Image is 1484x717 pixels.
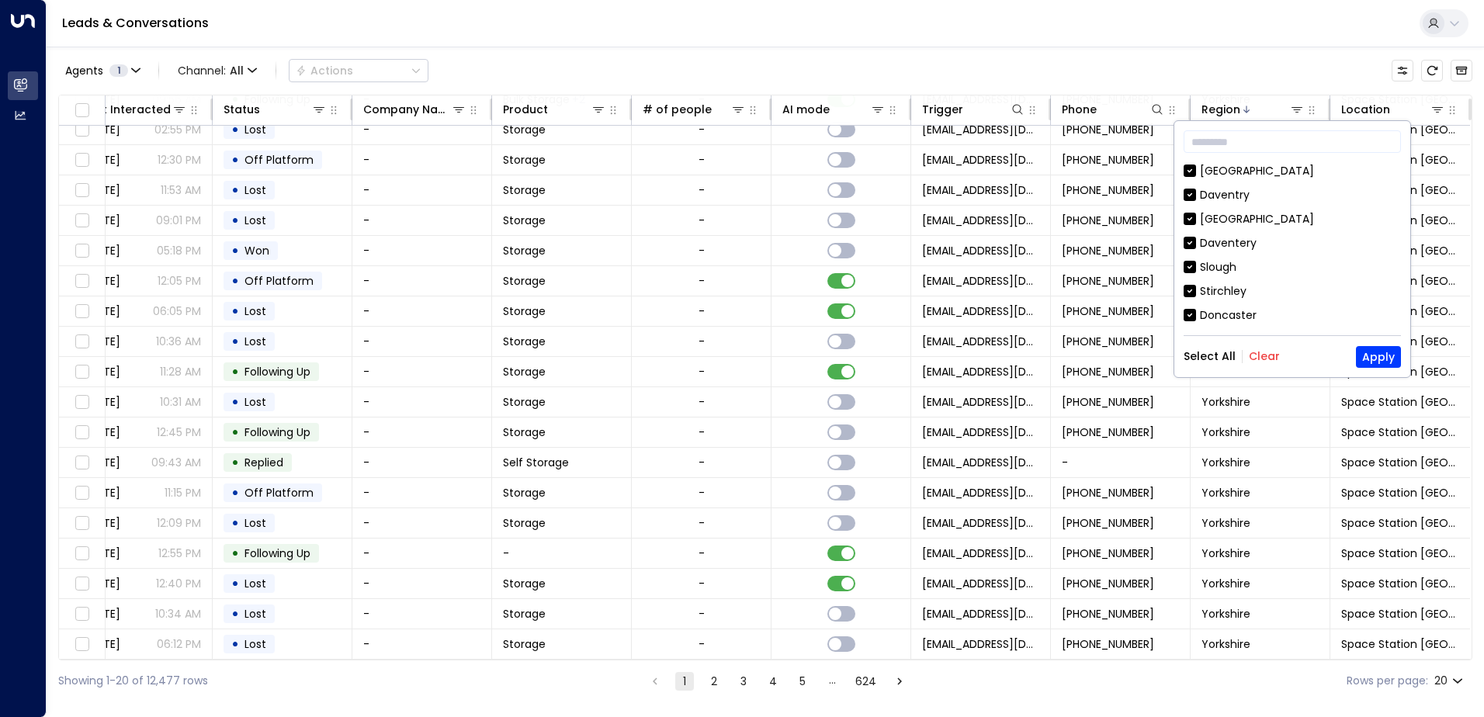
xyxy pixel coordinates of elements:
[699,546,705,561] div: -
[503,122,546,137] span: Storage
[109,64,128,77] span: 1
[244,485,314,501] span: Off Platform
[1201,394,1250,410] span: Yorkshire
[922,334,1039,349] span: leads@space-station.co.uk
[1200,163,1314,179] div: [GEOGRAPHIC_DATA]
[352,236,492,265] td: -
[699,243,705,258] div: -
[922,424,1039,440] span: leads@space-station.co.uk
[352,599,492,629] td: -
[72,604,92,624] span: Toggle select row
[1341,606,1459,622] span: Space Station Wakefield
[699,576,705,591] div: -
[1184,307,1401,324] div: Doncaster
[352,357,492,386] td: -
[503,243,546,258] span: Storage
[1062,303,1154,319] span: +447585694520
[503,273,546,289] span: Storage
[503,364,546,379] span: Storage
[1356,346,1401,368] button: Apply
[231,328,239,355] div: •
[244,424,310,440] span: Following Up
[244,213,266,228] span: Lost
[922,100,1025,119] div: Trigger
[1200,187,1250,203] div: Daventry
[231,147,239,173] div: •
[72,151,92,170] span: Toggle select row
[231,268,239,294] div: •
[1201,100,1240,119] div: Region
[1434,670,1466,692] div: 20
[922,100,963,119] div: Trigger
[643,100,712,119] div: # of people
[160,394,201,410] p: 10:31 AM
[244,122,266,137] span: Lost
[72,120,92,140] span: Toggle select row
[1341,515,1459,531] span: Space Station Wakefield
[1341,100,1390,119] div: Location
[172,60,263,81] button: Channel:All
[922,273,1039,289] span: leads@space-station.co.uk
[72,211,92,230] span: Toggle select row
[1062,394,1154,410] span: +447692832866
[492,539,632,568] td: -
[352,266,492,296] td: -
[65,65,103,76] span: Agents
[1184,211,1401,227] div: [GEOGRAPHIC_DATA]
[72,423,92,442] span: Toggle select row
[1184,187,1401,203] div: Daventry
[1184,163,1401,179] div: [GEOGRAPHIC_DATA]
[699,122,705,137] div: -
[244,576,266,591] span: Lost
[244,303,266,319] span: Lost
[155,606,201,622] p: 10:34 AM
[58,673,208,689] div: Showing 1-20 of 12,477 rows
[503,152,546,168] span: Storage
[1341,485,1459,501] span: Space Station Wakefield
[699,152,705,168] div: -
[352,327,492,356] td: -
[699,213,705,228] div: -
[244,515,266,531] span: Lost
[699,273,705,289] div: -
[922,455,1039,470] span: leads@space-station.co.uk
[352,175,492,205] td: -
[156,576,201,591] p: 12:40 PM
[1341,455,1459,470] span: Space Station Doncaster
[231,207,239,234] div: •
[1062,182,1154,198] span: +447783559418
[352,448,492,477] td: -
[699,182,705,198] div: -
[1062,515,1154,531] span: +447432526319
[922,546,1039,561] span: leads@space-station.co.uk
[1184,283,1401,300] div: Stirchley
[1249,350,1280,362] button: Clear
[922,606,1039,622] span: leads@space-station.co.uk
[1184,259,1401,275] div: Slough
[1062,334,1154,349] span: +447403193159
[1184,235,1401,251] div: Daventery
[1201,576,1250,591] span: Yorkshire
[793,672,812,691] button: Go to page 5
[62,14,209,32] a: Leads & Conversations
[230,64,244,77] span: All
[231,389,239,415] div: •
[1062,364,1154,379] span: +447525749181
[890,672,909,691] button: Go to next page
[244,182,266,198] span: Lost
[244,334,266,349] span: Lost
[1200,211,1314,227] div: [GEOGRAPHIC_DATA]
[503,636,546,652] span: Storage
[84,100,187,119] div: Last Interacted
[1062,636,1154,652] span: +447940956623
[503,424,546,440] span: Storage
[231,540,239,566] div: •
[289,59,428,82] div: Button group with a nested menu
[151,455,201,470] p: 09:43 AM
[244,455,283,470] span: Replied
[72,332,92,352] span: Toggle select row
[922,182,1039,198] span: leads@space-station.co.uk
[1201,546,1250,561] span: Yorkshire
[1051,448,1191,477] td: -
[503,515,546,531] span: Storage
